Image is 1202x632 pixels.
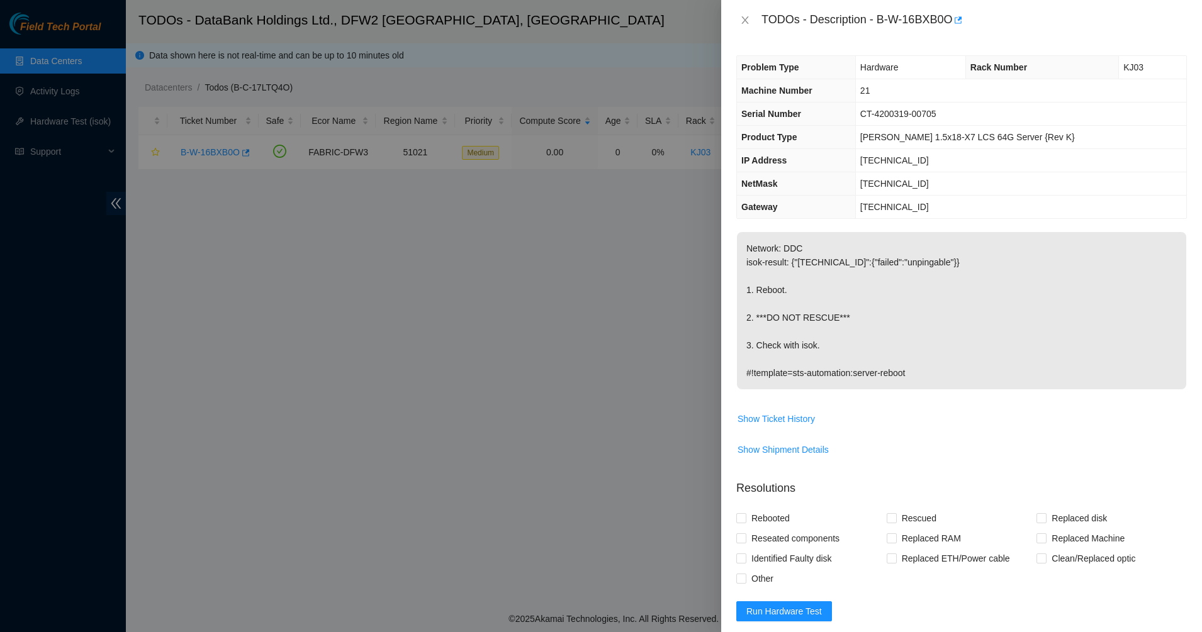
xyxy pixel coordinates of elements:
[741,202,778,212] span: Gateway
[746,568,778,589] span: Other
[737,232,1186,389] p: Network: DDC isok-result: {"[TECHNICAL_ID]":{"failed":"unpingable"}} 1. Reboot. 2. ***DO NOT RESC...
[738,443,829,457] span: Show Shipment Details
[736,601,832,621] button: Run Hardware Test
[737,440,829,460] button: Show Shipment Details
[761,10,1187,30] div: TODOs - Description - B-W-16BXB0O
[1123,62,1143,72] span: KJ03
[860,179,929,189] span: [TECHNICAL_ID]
[746,508,795,528] span: Rebooted
[970,62,1027,72] span: Rack Number
[860,202,929,212] span: [TECHNICAL_ID]
[1047,548,1140,568] span: Clean/Replaced optic
[738,412,815,426] span: Show Ticket History
[860,132,1075,142] span: [PERSON_NAME] 1.5x18-X7 LCS 64G Server {Rev K}
[860,109,936,119] span: CT-4200319-00705
[736,14,754,26] button: Close
[860,86,870,96] span: 21
[746,604,822,618] span: Run Hardware Test
[897,548,1015,568] span: Replaced ETH/Power cable
[860,155,929,165] span: [TECHNICAL_ID]
[741,132,797,142] span: Product Type
[741,155,787,165] span: IP Address
[741,86,812,96] span: Machine Number
[897,528,966,548] span: Replaced RAM
[741,62,799,72] span: Problem Type
[897,508,941,528] span: Rescued
[1047,528,1130,548] span: Replaced Machine
[860,62,899,72] span: Hardware
[741,109,801,119] span: Serial Number
[737,409,816,429] button: Show Ticket History
[746,528,845,548] span: Reseated components
[736,470,1187,497] p: Resolutions
[746,548,837,568] span: Identified Faulty disk
[1047,508,1112,528] span: Replaced disk
[741,179,778,189] span: NetMask
[740,15,750,25] span: close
